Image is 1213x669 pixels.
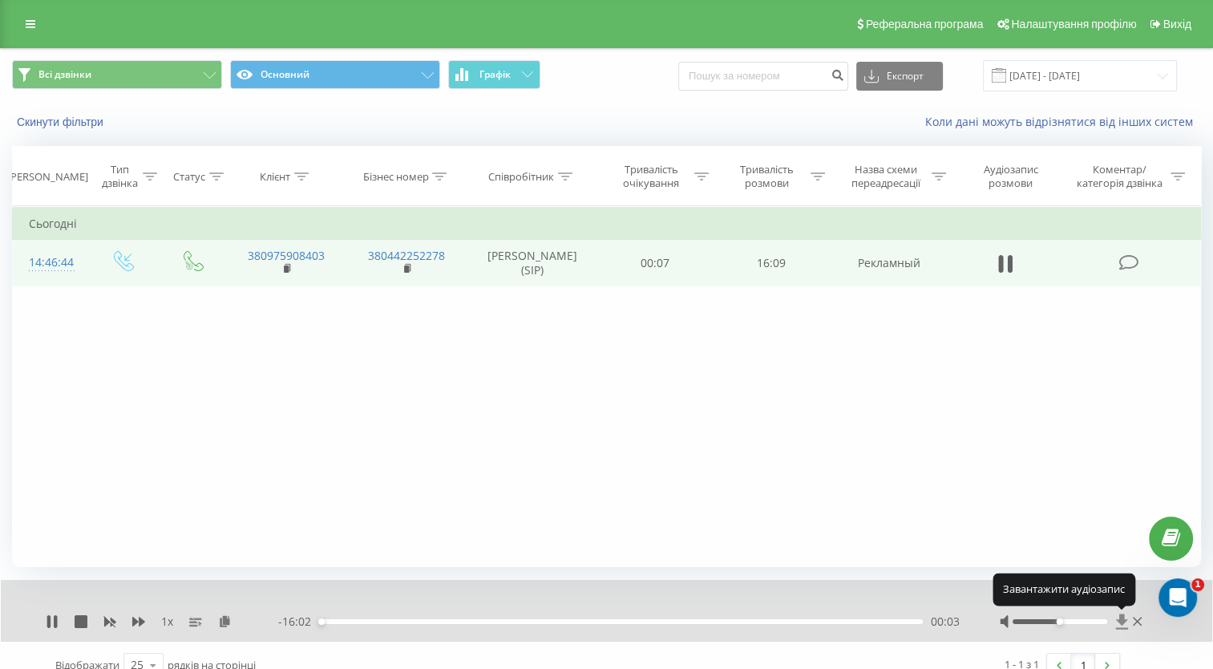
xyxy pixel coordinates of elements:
[38,68,91,81] span: Всі дзвінки
[597,240,714,286] td: 00:07
[843,163,928,190] div: Назва схеми переадресації
[479,69,511,80] span: Графік
[1057,618,1063,625] div: Accessibility label
[488,170,554,184] div: Співробітник
[727,163,807,190] div: Тривалість розмови
[448,60,540,89] button: Графік
[856,62,943,91] button: Експорт
[29,247,71,278] div: 14:46:44
[161,614,173,630] span: 1 x
[13,208,1201,240] td: Сьогодні
[278,614,319,630] span: - 16:02
[1158,578,1197,617] iframe: Intercom live chat
[467,240,597,286] td: [PERSON_NAME] (SIP)
[368,248,445,263] a: 380442252278
[993,574,1135,606] div: Завантажити аудіозапис
[931,614,960,630] span: 00:03
[230,60,440,89] button: Основний
[1073,163,1167,190] div: Коментар/категорія дзвінка
[260,170,290,184] div: Клієнт
[1011,18,1136,30] span: Налаштування профілю
[362,170,428,184] div: Бізнес номер
[248,248,325,263] a: 380975908403
[678,62,848,91] input: Пошук за номером
[925,114,1201,129] a: Коли дані можуть відрізнятися вiд інших систем
[964,163,1057,190] div: Аудіозапис розмови
[101,163,139,190] div: Тип дзвінка
[829,240,949,286] td: Рекламный
[12,60,222,89] button: Всі дзвінки
[713,240,829,286] td: 16:09
[12,115,111,129] button: Скинути фільтри
[7,170,88,184] div: [PERSON_NAME]
[318,618,325,625] div: Accessibility label
[173,170,205,184] div: Статус
[866,18,984,30] span: Реферальна програма
[1191,578,1204,591] span: 1
[612,163,691,190] div: Тривалість очікування
[1163,18,1191,30] span: Вихід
